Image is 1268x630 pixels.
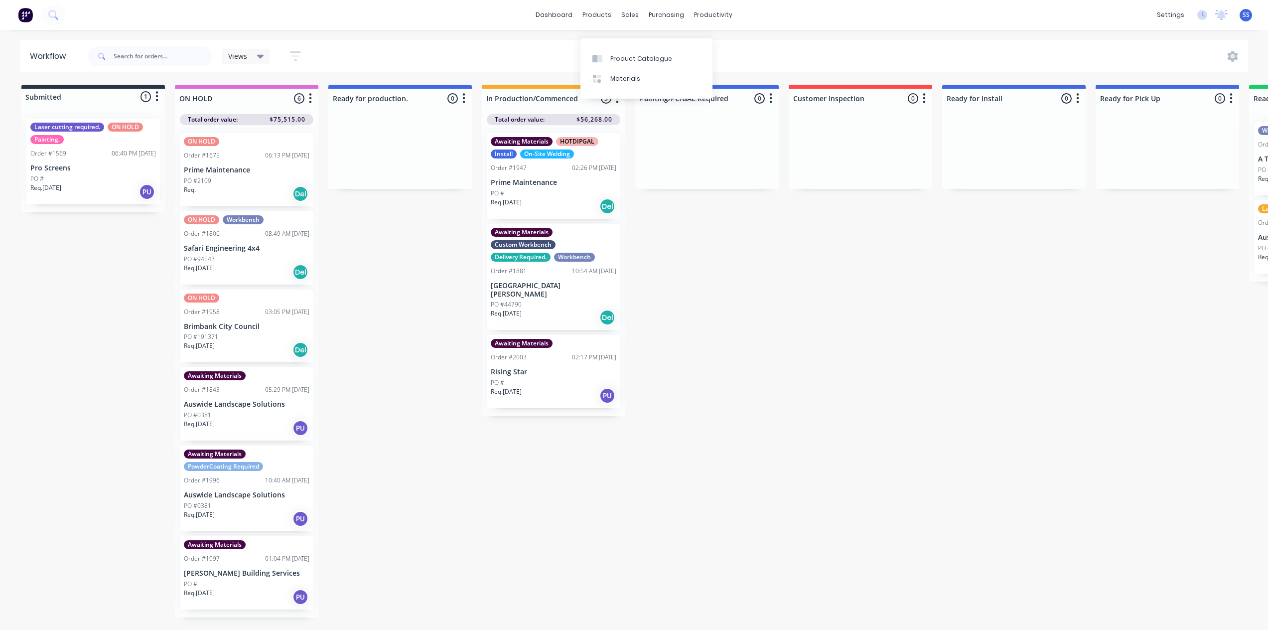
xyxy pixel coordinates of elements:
[610,54,672,63] div: Product Catalogue
[576,115,612,124] span: $56,268.00
[491,253,551,262] div: Delivery Required.
[491,378,504,387] p: PO #
[292,511,308,527] div: PU
[599,310,615,325] div: Del
[487,224,620,330] div: Awaiting MaterialsCustom WorkbenchDelivery Required.WorkbenchOrder #188110:54 AM [DATE][GEOGRAPHI...
[184,462,263,471] div: PowderCoating Required
[184,589,215,598] p: Req. [DATE]
[184,491,309,499] p: Auswide Landscape Solutions
[491,189,504,198] p: PO #
[292,342,308,358] div: Del
[531,7,577,22] a: dashboard
[26,119,160,204] div: Laser cutting required.ON HOLDPainting.Order #156906:40 PM [DATE]Pro ScreensPO #Req.[DATE]PU
[184,151,220,160] div: Order #1675
[491,353,527,362] div: Order #2003
[184,501,211,510] p: PO #0381
[184,400,309,409] p: Auswide Landscape Solutions
[139,184,155,200] div: PU
[491,178,616,187] p: Prime Maintenance
[599,388,615,404] div: PU
[487,335,620,408] div: Awaiting MaterialsOrder #200302:17 PM [DATE]Rising StarPO #Req.[DATE]PU
[184,540,246,549] div: Awaiting Materials
[30,123,104,132] div: Laser cutting required.
[180,446,313,531] div: Awaiting MaterialsPowderCoating RequiredOrder #199610:40 AM [DATE]Auswide Landscape SolutionsPO #...
[292,589,308,605] div: PU
[491,163,527,172] div: Order #1947
[577,7,616,22] div: products
[491,339,553,348] div: Awaiting Materials
[491,309,522,318] p: Req. [DATE]
[30,164,156,172] p: Pro Screens
[184,332,218,341] p: PO #191371
[18,7,33,22] img: Factory
[184,450,246,459] div: Awaiting Materials
[1152,7,1189,22] div: settings
[108,123,143,132] div: ON HOLD
[184,411,211,420] p: PO #0381
[184,264,215,273] p: Req. [DATE]
[689,7,737,22] div: productivity
[223,215,264,224] div: Workbench
[184,510,215,519] p: Req. [DATE]
[572,163,616,172] div: 02:26 PM [DATE]
[491,198,522,207] p: Req. [DATE]
[184,255,215,264] p: PO #94543
[184,176,211,185] p: PO #2109
[292,420,308,436] div: PU
[30,149,66,158] div: Order #1569
[184,371,246,380] div: Awaiting Materials
[520,150,574,158] div: On-Site Welding
[184,476,220,485] div: Order #1996
[556,137,598,146] div: HOTDIPGAL
[491,387,522,396] p: Req. [DATE]
[184,569,309,578] p: [PERSON_NAME] Building Services
[228,51,247,61] span: Views
[491,300,522,309] p: PO #44790
[599,198,615,214] div: Del
[265,554,309,563] div: 01:04 PM [DATE]
[184,554,220,563] div: Order #1997
[184,385,220,394] div: Order #1843
[580,48,712,68] a: Product Catalogue
[188,115,238,124] span: Total order value:
[184,137,219,146] div: ON HOLD
[265,308,309,316] div: 03:05 PM [DATE]
[487,133,620,219] div: Awaiting MaterialsHOTDIPGALInstallOn-Site WeldingOrder #194702:26 PM [DATE]Prime MaintenancePO #R...
[491,282,616,299] p: [GEOGRAPHIC_DATA][PERSON_NAME]
[580,69,712,89] a: Materials
[114,46,212,66] input: Search for orders...
[265,151,309,160] div: 06:13 PM [DATE]
[180,211,313,285] div: ON HOLDWorkbenchOrder #180608:49 AM [DATE]Safari Engineering 4x4PO #94543Req.[DATE]Del
[184,341,215,350] p: Req. [DATE]
[184,229,220,238] div: Order #1806
[184,166,309,174] p: Prime Maintenance
[610,74,640,83] div: Materials
[292,264,308,280] div: Del
[30,183,61,192] p: Req. [DATE]
[265,476,309,485] div: 10:40 AM [DATE]
[292,186,308,202] div: Del
[572,353,616,362] div: 02:17 PM [DATE]
[180,367,313,441] div: Awaiting MaterialsOrder #184305:29 PM [DATE]Auswide Landscape SolutionsPO #0381Req.[DATE]PU
[491,267,527,276] div: Order #1881
[265,229,309,238] div: 08:49 AM [DATE]
[491,150,517,158] div: Install
[30,135,64,144] div: Painting.
[30,50,71,62] div: Workflow
[554,253,595,262] div: Workbench
[112,149,156,158] div: 06:40 PM [DATE]
[491,240,556,249] div: Custom Workbench
[184,322,309,331] p: Brimbank City Council
[184,308,220,316] div: Order #1958
[491,368,616,376] p: Rising Star
[184,244,309,253] p: Safari Engineering 4x4
[644,7,689,22] div: purchasing
[30,174,44,183] p: PO #
[265,385,309,394] div: 05:29 PM [DATE]
[184,294,219,303] div: ON HOLD
[184,215,219,224] div: ON HOLD
[180,290,313,363] div: ON HOLDOrder #195803:05 PM [DATE]Brimbank City CouncilPO #191371Req.[DATE]Del
[180,536,313,610] div: Awaiting MaterialsOrder #199701:04 PM [DATE][PERSON_NAME] Building ServicesPO #Req.[DATE]PU
[180,133,313,206] div: ON HOLDOrder #167506:13 PM [DATE]Prime MaintenancePO #2109Req.Del
[491,228,553,237] div: Awaiting Materials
